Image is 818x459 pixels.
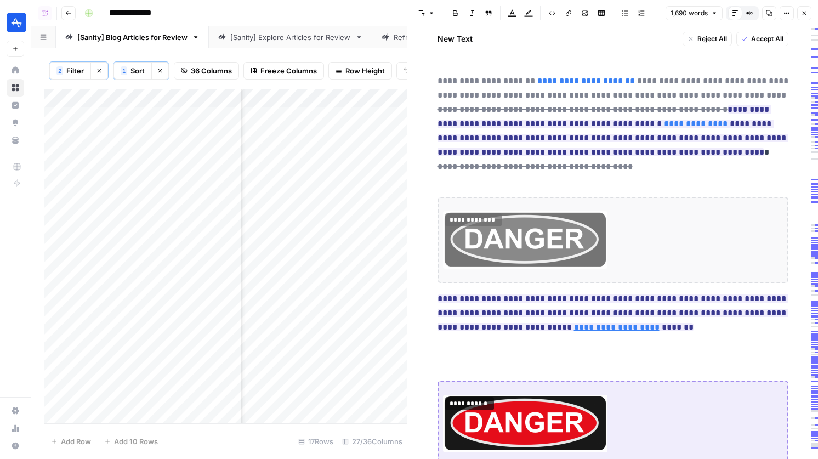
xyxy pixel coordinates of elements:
[7,79,24,97] a: Browse
[7,97,24,114] a: Insights
[394,32,497,43] div: Refresh Articles - No Rewrites
[7,114,24,132] a: Opportunities
[209,26,372,48] a: [Sanity] Explore Articles for Review
[7,13,26,32] img: Amplitude Logo
[260,65,317,76] span: Freeze Columns
[56,66,63,75] div: 2
[122,66,126,75] span: 1
[328,62,392,80] button: Row Height
[243,62,324,80] button: Freeze Columns
[683,32,732,46] button: Reject All
[61,436,91,447] span: Add Row
[44,433,98,450] button: Add Row
[736,32,788,46] button: Accept All
[174,62,239,80] button: 36 Columns
[7,9,24,36] button: Workspace: Amplitude
[338,433,407,450] div: 27/36 Columns
[7,420,24,437] a: Usage
[438,33,473,44] h2: New Text
[345,65,385,76] span: Row Height
[98,433,164,450] button: Add 10 Rows
[697,34,727,44] span: Reject All
[671,8,708,18] span: 1,690 words
[114,436,158,447] span: Add 10 Rows
[7,402,24,420] a: Settings
[230,32,351,43] div: [Sanity] Explore Articles for Review
[113,62,151,80] button: 1Sort
[7,61,24,79] a: Home
[121,66,127,75] div: 1
[7,132,24,149] a: Your Data
[191,65,232,76] span: 36 Columns
[7,437,24,455] button: Help + Support
[77,32,188,43] div: [Sanity] Blog Articles for Review
[372,26,518,48] a: Refresh Articles - No Rewrites
[66,65,84,76] span: Filter
[58,66,61,75] span: 2
[49,62,90,80] button: 2Filter
[294,433,338,450] div: 17 Rows
[130,65,145,76] span: Sort
[56,26,209,48] a: [Sanity] Blog Articles for Review
[666,6,723,20] button: 1,690 words
[751,34,783,44] span: Accept All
